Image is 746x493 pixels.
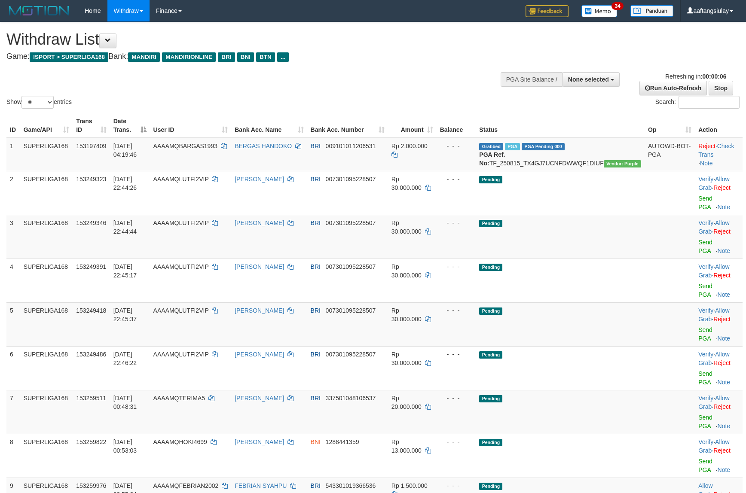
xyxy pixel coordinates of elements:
a: Reject [713,184,731,191]
div: - - - [440,394,473,402]
a: Verify [698,263,713,270]
span: Copy 007301095228507 to clipboard [326,351,376,358]
button: None selected [563,72,620,87]
td: 5 [6,302,20,346]
span: Pending [479,220,502,227]
span: · [698,176,729,191]
th: User ID: activate to sort column ascending [150,113,232,138]
td: AUTOWD-BOT-PGA [645,138,695,171]
span: · [698,307,729,323]
span: Rp 13.000.000 [391,438,422,454]
a: Reject [713,272,731,279]
a: Note [718,335,731,342]
span: 153249418 [76,307,106,314]
span: AAAAMQLUTFI2VIP [153,263,209,270]
span: ... [277,52,289,62]
a: Allow Grab [698,395,729,410]
span: · [698,395,729,410]
div: - - - [440,219,473,227]
span: [DATE] 22:44:44 [113,219,137,235]
td: · · [695,259,743,302]
a: Send PGA [698,195,712,210]
a: Note [718,247,731,254]
td: 8 [6,434,20,478]
a: Verify [698,176,713,183]
span: 153259976 [76,482,106,489]
span: [DATE] 22:46:22 [113,351,137,366]
span: [DATE] 22:45:37 [113,307,137,323]
span: Grabbed [479,143,503,150]
a: Run Auto-Refresh [639,81,707,95]
td: SUPERLIGA168 [20,346,73,390]
a: Note [718,379,731,386]
span: 153249346 [76,219,106,226]
a: Verify [698,307,713,314]
td: SUPERLIGA168 [20,171,73,215]
span: Marked by aafsoumeymey [505,143,520,150]
td: SUPERLIGA168 [20,302,73,346]
span: BNI [237,52,254,62]
span: 153259822 [76,438,106,445]
a: Reject [713,316,731,323]
span: BRI [311,219,321,226]
span: AAAAMQLUTFI2VIP [153,307,209,314]
span: [DATE] 22:44:26 [113,176,137,191]
span: PGA Pending [522,143,565,150]
label: Show entries [6,96,72,109]
a: Reject [713,403,731,410]
span: [DATE] 00:53:03 [113,438,137,454]
a: [PERSON_NAME] [235,438,284,445]
a: Reject [698,143,715,149]
a: Allow Grab [698,176,729,191]
span: 153249486 [76,351,106,358]
td: · · [695,215,743,259]
a: Send PGA [698,283,712,298]
th: Date Trans.: activate to sort column descending [110,113,150,138]
span: 153249391 [76,263,106,270]
th: Game/API: activate to sort column ascending [20,113,73,138]
span: BRI [311,351,321,358]
a: Send PGA [698,458,712,473]
span: Copy 543301019366536 to clipboard [326,482,376,489]
span: 34 [611,2,623,10]
span: · [698,438,729,454]
span: AAAAMQTERIMA5 [153,395,205,402]
span: BRI [218,52,235,62]
a: [PERSON_NAME] [235,351,284,358]
th: Amount: activate to sort column ascending [388,113,437,138]
td: 4 [6,259,20,302]
span: Pending [479,264,502,271]
a: Reject [713,447,731,454]
span: Rp 20.000.000 [391,395,422,410]
span: AAAAMQLUTFI2VIP [153,176,209,183]
th: Action [695,113,743,138]
td: 3 [6,215,20,259]
span: BRI [311,263,321,270]
span: Pending [479,395,502,402]
div: - - - [440,350,473,359]
th: Status [476,113,645,138]
a: BERGAS HANDOKO [235,143,292,149]
span: BRI [311,176,321,183]
div: PGA Site Balance / [501,72,563,87]
span: 153259511 [76,395,106,402]
span: Refreshing in: [665,73,726,80]
a: Note [718,204,731,210]
span: Rp 30.000.000 [391,219,422,235]
span: Rp 30.000.000 [391,307,422,323]
td: SUPERLIGA168 [20,138,73,171]
span: AAAAMQFEBRIAN2002 [153,482,219,489]
span: Pending [479,351,502,359]
span: BRI [311,307,321,314]
a: Check Trans [698,143,734,158]
span: BRI [311,395,321,402]
div: - - - [440,175,473,183]
div: - - - [440,142,473,150]
a: Verify [698,438,713,445]
span: ISPORT > SUPERLIGA168 [30,52,108,62]
a: Verify [698,351,713,358]
span: 153197409 [76,143,106,149]
td: 1 [6,138,20,171]
a: Note [718,423,731,429]
span: [DATE] 22:45:17 [113,263,137,279]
